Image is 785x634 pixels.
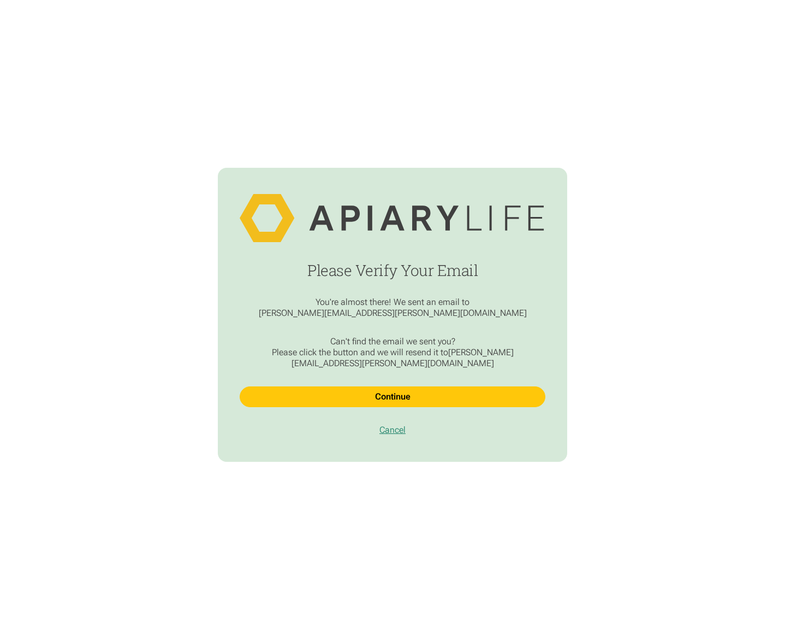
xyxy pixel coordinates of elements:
div: Can't find the email we sent you? Please click the button and we will resend it to [240,336,545,369]
a: Continue [240,386,545,407]
span: [PERSON_NAME][EMAIL_ADDRESS][PERSON_NAME][DOMAIN_NAME] [259,308,527,318]
a: Cancel [379,420,406,440]
span: [PERSON_NAME][EMAIL_ADDRESS][PERSON_NAME][DOMAIN_NAME] [292,347,514,368]
h1: Please Verify Your Email [240,262,545,279]
div: You're almost there! We sent an email to [240,297,545,319]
